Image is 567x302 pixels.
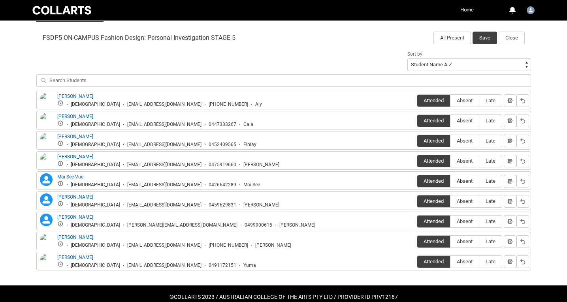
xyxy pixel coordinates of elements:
[516,94,529,107] button: Reset
[243,122,253,128] div: Cala
[479,218,502,224] span: Late
[243,162,279,168] div: [PERSON_NAME]
[57,255,93,260] a: [PERSON_NAME]
[57,214,93,220] a: [PERSON_NAME]
[450,238,479,244] span: Absent
[407,51,424,57] span: Sort by:
[255,101,262,107] div: Aly
[479,178,502,184] span: Late
[504,235,516,248] button: Notes
[57,154,93,159] a: [PERSON_NAME]
[504,175,516,188] button: Notes
[417,218,450,224] span: Attended
[127,222,237,228] div: [PERSON_NAME][EMAIL_ADDRESS][DOMAIN_NAME]
[479,198,502,204] span: Late
[516,114,529,127] button: Reset
[255,242,291,248] div: [PERSON_NAME]
[516,255,529,268] button: Reset
[504,114,516,127] button: Notes
[450,178,479,184] span: Absent
[516,215,529,228] button: Reset
[71,162,120,168] div: [DEMOGRAPHIC_DATA]
[450,259,479,264] span: Absent
[527,6,535,14] img: Faculty.gtahche
[433,32,471,44] button: All Present
[458,4,476,16] a: Home
[504,195,516,208] button: Notes
[479,118,502,124] span: Late
[71,202,120,208] div: [DEMOGRAPHIC_DATA]
[525,3,537,16] button: User Profile Faculty.gtahche
[417,198,450,204] span: Attended
[40,214,53,226] lightning-icon: Rhiannon Engel
[516,135,529,147] button: Reset
[499,32,525,44] button: Close
[417,158,450,164] span: Attended
[450,118,479,124] span: Absent
[209,182,236,188] div: 0426642289
[504,255,516,268] button: Notes
[209,142,236,148] div: 0452409565
[43,34,235,42] span: FSDP5 ON-CAMPUS Fashion Design: Personal Investigation STAGE 5
[36,74,531,87] input: Search Students
[479,158,502,164] span: Late
[40,254,53,271] img: Yuma Cochrane
[127,101,202,107] div: [EMAIL_ADDRESS][DOMAIN_NAME]
[40,173,53,186] lightning-icon: Mai See Vue
[417,138,450,144] span: Attended
[417,259,450,264] span: Attended
[57,234,93,240] a: [PERSON_NAME]
[243,182,260,188] div: Mai See
[450,198,479,204] span: Absent
[71,101,120,107] div: [DEMOGRAPHIC_DATA]
[209,162,236,168] div: 0475919660
[209,101,248,107] div: [PHONE_NUMBER]
[516,155,529,167] button: Reset
[57,94,93,99] a: [PERSON_NAME]
[127,202,202,208] div: [EMAIL_ADDRESS][DOMAIN_NAME]
[479,98,502,103] span: Late
[417,98,450,103] span: Attended
[71,242,120,248] div: [DEMOGRAPHIC_DATA]
[245,222,272,228] div: 0499900615
[450,158,479,164] span: Absent
[209,242,248,248] div: [PHONE_NUMBER]
[450,138,479,144] span: Absent
[417,118,450,124] span: Attended
[71,142,120,148] div: [DEMOGRAPHIC_DATA]
[40,193,53,206] lightning-icon: Mikayla Scott
[40,93,53,110] img: Alyssa Dimakakos
[243,202,279,208] div: [PERSON_NAME]
[127,162,202,168] div: [EMAIL_ADDRESS][DOMAIN_NAME]
[417,178,450,184] span: Attended
[71,263,120,268] div: [DEMOGRAPHIC_DATA]
[504,135,516,147] button: Notes
[243,263,256,268] div: Yuma
[243,142,256,148] div: Finlay
[516,195,529,208] button: Reset
[209,122,236,128] div: 0447333267
[57,194,93,200] a: [PERSON_NAME]
[450,98,479,103] span: Absent
[57,174,83,180] a: Mai See Vue
[279,222,315,228] div: [PERSON_NAME]
[127,122,202,128] div: [EMAIL_ADDRESS][DOMAIN_NAME]
[71,222,120,228] div: [DEMOGRAPHIC_DATA]
[209,263,236,268] div: 0491172151
[40,234,53,251] img: Stephanie Troiano
[504,155,516,167] button: Notes
[127,263,202,268] div: [EMAIL_ADDRESS][DOMAIN_NAME]
[57,114,93,119] a: [PERSON_NAME]
[479,238,502,244] span: Late
[209,202,236,208] div: 0459629831
[450,218,479,224] span: Absent
[516,235,529,248] button: Reset
[479,138,502,144] span: Late
[516,175,529,188] button: Reset
[40,113,53,136] img: Cala Hernandez-Godoy
[57,134,93,139] a: [PERSON_NAME]
[504,215,516,228] button: Notes
[473,32,497,44] button: Save
[417,238,450,244] span: Attended
[71,122,120,128] div: [DEMOGRAPHIC_DATA]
